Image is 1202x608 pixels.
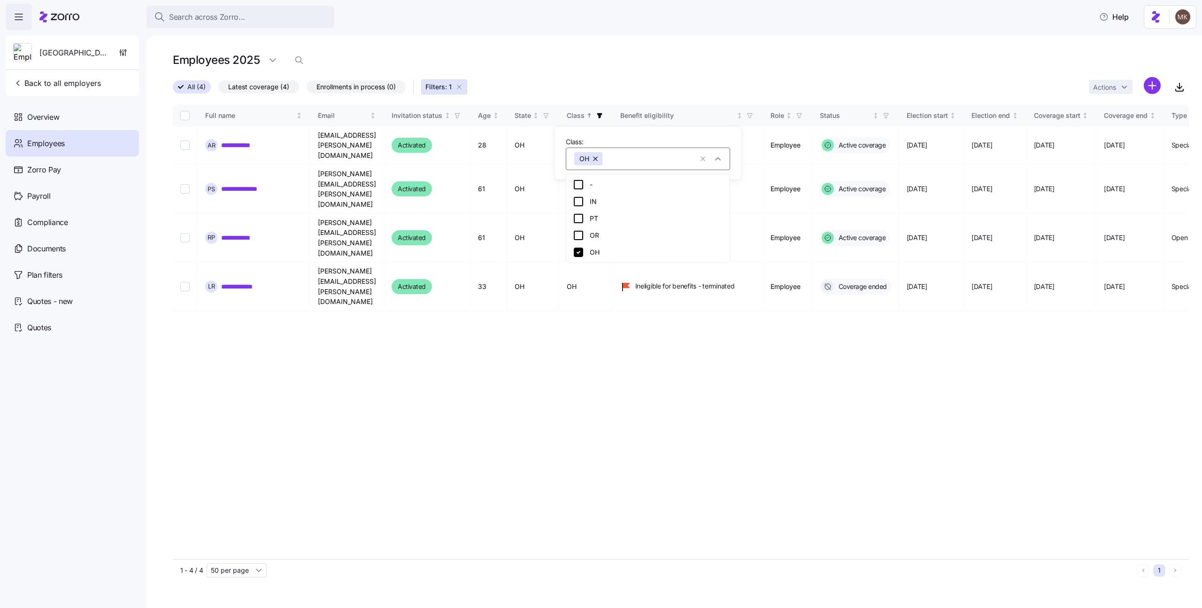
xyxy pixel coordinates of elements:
[620,110,735,121] div: Benefit eligibility
[532,112,539,119] div: Not sorted
[187,81,206,93] span: All (4)
[836,233,886,242] span: Active coverage
[507,165,559,214] td: OH
[1104,110,1148,121] div: Coverage end
[1144,77,1161,94] svg: add icon
[1034,110,1080,121] div: Coverage start
[949,112,956,119] div: Not sorted
[205,110,294,121] div: Full name
[1169,564,1181,577] button: Next page
[820,110,871,121] div: Status
[470,126,507,165] td: 28
[736,112,743,119] div: Not sorted
[39,47,107,59] span: [GEOGRAPHIC_DATA]
[907,233,927,242] span: [DATE]
[6,235,139,262] a: Documents
[180,111,190,120] input: Select all records
[1175,9,1190,24] img: 5ab780eebedb11a070f00e4a129a1a32
[493,112,499,119] div: Not sorted
[907,282,927,291] span: [DATE]
[763,214,812,263] td: Employee
[198,105,310,126] th: Full nameNot sorted
[573,196,723,207] div: IN
[1153,564,1165,577] button: 1
[1104,184,1125,194] span: [DATE]
[559,105,613,126] th: ClassSorted ascending
[812,105,899,126] th: StatusNot sorted
[180,566,203,575] span: 1 - 4 / 4
[1149,112,1156,119] div: Not sorted
[146,6,334,28] button: Search across Zorro...
[507,262,559,311] td: OH
[1034,233,1055,242] span: [DATE]
[507,214,559,263] td: OH
[384,105,470,126] th: Invitation statusNot sorted
[310,165,384,214] td: [PERSON_NAME][EMAIL_ADDRESS][PERSON_NAME][DOMAIN_NAME]
[559,165,613,214] td: OH
[6,262,139,288] a: Plan filters
[573,179,723,190] div: -
[1034,282,1055,291] span: [DATE]
[1104,140,1125,150] span: [DATE]
[635,281,735,291] span: Ineligible for benefits - terminated
[1171,282,1193,291] span: Special
[421,79,467,94] button: Filters: 1
[1104,282,1125,291] span: [DATE]
[27,138,65,149] span: Employees
[27,269,62,281] span: Plan filters
[579,152,589,165] span: OH
[763,165,812,214] td: Employee
[14,44,31,62] img: Employer logo
[573,247,723,258] div: OH
[208,186,215,192] span: P S
[13,78,101,89] span: Back to all employers
[872,112,879,119] div: Not sorted
[470,165,507,214] td: 61
[169,11,245,23] span: Search across Zorro...
[398,232,426,243] span: Activated
[9,74,105,93] button: Back to all employers
[1099,11,1129,23] span: Help
[208,142,216,148] span: A R
[899,105,964,126] th: Election startNot sorted
[907,140,927,150] span: [DATE]
[310,214,384,263] td: [PERSON_NAME][EMAIL_ADDRESS][PERSON_NAME][DOMAIN_NAME]
[180,282,190,291] input: Select record 4
[559,262,613,311] td: OH
[573,230,723,241] div: OR
[208,283,215,289] span: L R
[425,82,452,92] span: Filters: 1
[478,110,491,121] div: Age
[786,112,792,119] div: Not sorted
[228,81,289,93] span: Latest coverage (4)
[6,314,139,341] a: Quotes
[1096,105,1164,126] th: Coverage endNot sorted
[470,262,507,311] td: 33
[971,110,1010,121] div: Election end
[316,81,396,93] span: Enrollments in process (0)
[6,183,139,209] a: Payroll
[507,105,559,126] th: StateNot sorted
[515,110,531,121] div: State
[964,105,1026,126] th: Election endNot sorted
[470,105,507,126] th: AgeNot sorted
[318,110,368,121] div: Email
[836,140,886,150] span: Active coverage
[27,190,51,202] span: Payroll
[6,209,139,235] a: Compliance
[836,184,886,194] span: Active coverage
[1104,233,1125,242] span: [DATE]
[763,105,812,126] th: RoleNot sorted
[27,111,59,123] span: Overview
[27,164,61,176] span: Zorro Pay
[613,105,763,126] th: Benefit eligibilityNot sorted
[763,262,812,311] td: Employee
[1137,564,1149,577] button: Previous page
[27,217,68,228] span: Compliance
[310,262,384,311] td: [PERSON_NAME][EMAIL_ADDRESS][PERSON_NAME][DOMAIN_NAME]
[1034,184,1055,194] span: [DATE]
[310,126,384,165] td: [EMAIL_ADDRESS][PERSON_NAME][DOMAIN_NAME]
[296,112,302,119] div: Not sorted
[566,137,583,147] span: Class:
[907,184,927,194] span: [DATE]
